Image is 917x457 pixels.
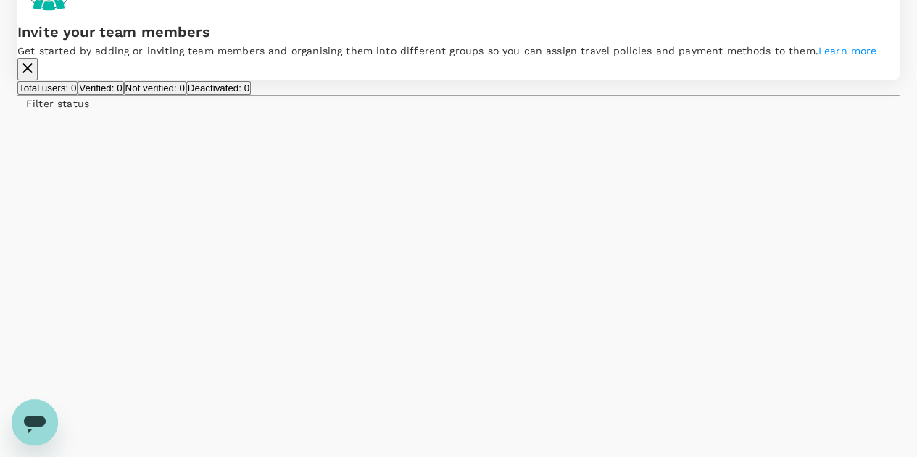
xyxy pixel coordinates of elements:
button: Not verified: 0 [124,81,186,95]
span: Filter status [17,98,98,109]
p: Get started by adding or inviting team members and organising them into different groups so you c... [17,43,900,58]
a: Learn more [818,45,877,56]
iframe: Button to launch messaging window [12,399,58,445]
h6: Invite your team members [17,20,900,43]
button: Total users: 0 [17,81,78,95]
button: Verified: 0 [78,81,123,95]
button: Deactivated: 0 [186,81,251,95]
button: close [17,58,38,80]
